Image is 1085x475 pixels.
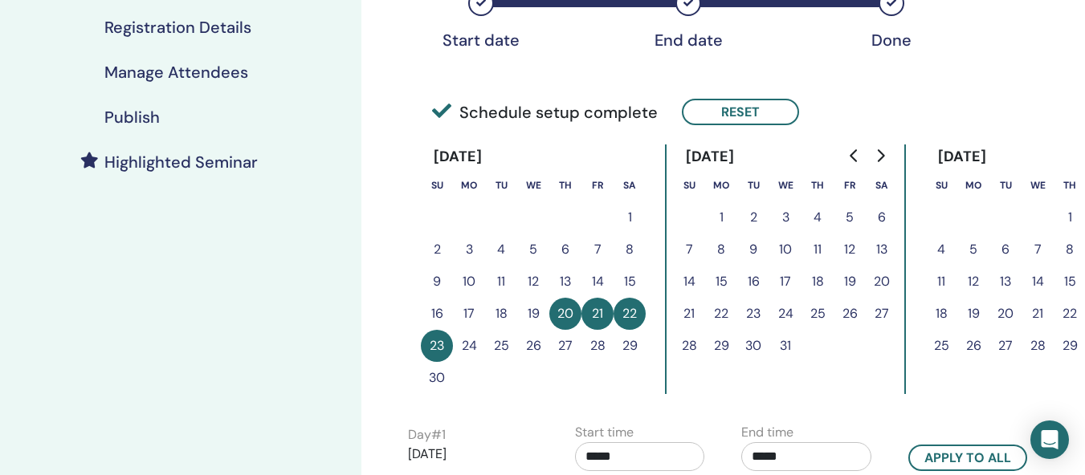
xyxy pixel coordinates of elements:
[517,233,549,266] button: 5
[517,169,549,201] th: Wednesday
[1022,266,1054,298] button: 14
[104,108,160,127] h4: Publish
[432,100,658,124] span: Schedule setup complete
[581,233,614,266] button: 7
[802,169,834,201] th: Thursday
[104,18,251,37] h4: Registration Details
[421,266,453,298] button: 9
[737,298,769,330] button: 23
[1030,420,1069,459] div: Open Intercom Messenger
[925,169,957,201] th: Sunday
[957,169,989,201] th: Monday
[485,233,517,266] button: 4
[834,233,866,266] button: 12
[453,169,485,201] th: Monday
[908,445,1027,471] button: Apply to all
[673,169,705,201] th: Sunday
[802,266,834,298] button: 18
[834,298,866,330] button: 26
[989,298,1022,330] button: 20
[453,298,485,330] button: 17
[614,201,646,233] button: 1
[769,169,802,201] th: Wednesday
[408,445,538,464] p: [DATE]
[769,330,802,362] button: 31
[705,201,737,233] button: 1
[421,169,453,201] th: Sunday
[741,423,793,442] label: End time
[705,330,737,362] button: 29
[421,144,496,169] div: [DATE]
[549,233,581,266] button: 6
[834,169,866,201] th: Friday
[517,298,549,330] button: 19
[866,201,898,233] button: 6
[705,266,737,298] button: 15
[673,330,705,362] button: 28
[453,266,485,298] button: 10
[989,233,1022,266] button: 6
[421,362,453,394] button: 30
[682,99,799,125] button: Reset
[925,233,957,266] button: 4
[1022,298,1054,330] button: 21
[866,169,898,201] th: Saturday
[614,266,646,298] button: 15
[866,266,898,298] button: 20
[673,298,705,330] button: 21
[769,266,802,298] button: 17
[453,233,485,266] button: 3
[851,30,932,50] div: Done
[614,298,646,330] button: 22
[648,30,728,50] div: End date
[485,330,517,362] button: 25
[802,298,834,330] button: 25
[614,169,646,201] th: Saturday
[737,330,769,362] button: 30
[737,201,769,233] button: 2
[866,233,898,266] button: 13
[453,330,485,362] button: 24
[989,266,1022,298] button: 13
[485,266,517,298] button: 11
[549,298,581,330] button: 20
[441,30,521,50] div: Start date
[866,298,898,330] button: 27
[581,298,614,330] button: 21
[421,298,453,330] button: 16
[705,169,737,201] th: Monday
[408,425,446,445] label: Day # 1
[925,298,957,330] button: 18
[104,152,258,172] h4: Highlighted Seminar
[549,330,581,362] button: 27
[769,233,802,266] button: 10
[802,201,834,233] button: 4
[549,266,581,298] button: 13
[575,423,634,442] label: Start time
[989,330,1022,362] button: 27
[867,140,893,172] button: Go to next month
[581,330,614,362] button: 28
[421,233,453,266] button: 2
[834,201,866,233] button: 5
[549,169,581,201] th: Thursday
[1022,233,1054,266] button: 7
[581,169,614,201] th: Friday
[957,298,989,330] button: 19
[1022,169,1054,201] th: Wednesday
[485,169,517,201] th: Tuesday
[769,201,802,233] button: 3
[517,266,549,298] button: 12
[104,63,248,82] h4: Manage Attendees
[614,330,646,362] button: 29
[925,144,1000,169] div: [DATE]
[769,298,802,330] button: 24
[802,233,834,266] button: 11
[737,169,769,201] th: Tuesday
[673,144,748,169] div: [DATE]
[705,233,737,266] button: 8
[673,233,705,266] button: 7
[581,266,614,298] button: 14
[842,140,867,172] button: Go to previous month
[421,330,453,362] button: 23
